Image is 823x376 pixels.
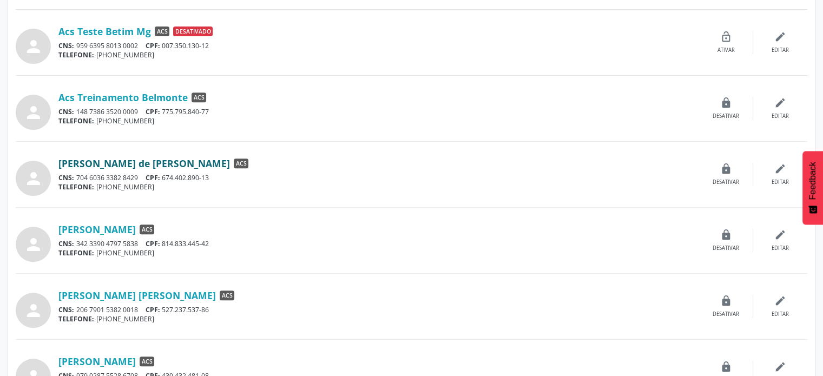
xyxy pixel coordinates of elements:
a: [PERSON_NAME] [PERSON_NAME] [58,289,216,301]
div: [PHONE_NUMBER] [58,248,699,258]
span: CPF: [146,239,160,248]
i: person [24,103,43,122]
div: Desativar [713,113,739,120]
i: edit [774,97,786,109]
i: edit [774,295,786,307]
div: Editar [772,311,789,318]
a: Acs Treinamento Belmonte [58,91,188,103]
span: CNS: [58,173,74,182]
div: Editar [772,179,789,186]
i: lock [720,229,732,241]
span: TELEFONE: [58,182,94,192]
div: Desativar [713,311,739,318]
i: lock [720,163,732,175]
span: ACS [140,357,154,366]
i: lock [720,295,732,307]
span: CPF: [146,107,160,116]
div: [PHONE_NUMBER] [58,116,699,126]
div: [PHONE_NUMBER] [58,50,699,60]
i: person [24,235,43,254]
i: edit [774,163,786,175]
div: Desativar [713,179,739,186]
span: CPF: [146,305,160,314]
i: person [24,301,43,320]
span: CNS: [58,107,74,116]
span: ACS [234,159,248,168]
div: 342 3390 4797 5838 814.833.445-42 [58,239,699,248]
div: 959 6395 8013 0002 007.350.130-12 [58,41,699,50]
span: TELEFONE: [58,248,94,258]
span: CNS: [58,305,74,314]
div: 704 6036 3382 8429 674.402.890-13 [58,173,699,182]
div: Editar [772,113,789,120]
button: Feedback - Mostrar pesquisa [802,151,823,225]
i: lock [720,361,732,373]
div: [PHONE_NUMBER] [58,314,699,324]
span: TELEFONE: [58,314,94,324]
span: CNS: [58,239,74,248]
a: Acs Teste Betim Mg [58,25,151,37]
span: CPF: [146,41,160,50]
div: [PHONE_NUMBER] [58,182,699,192]
span: ACS [140,225,154,234]
a: [PERSON_NAME] [58,223,136,235]
i: lock [720,97,732,109]
a: [PERSON_NAME] [58,355,136,367]
span: Feedback [808,162,818,200]
span: ACS [192,93,206,102]
div: Editar [772,245,789,252]
i: lock_open [720,31,732,43]
span: Desativado [173,27,213,36]
div: 148 7386 3520 0009 775.795.840-77 [58,107,699,116]
div: Desativar [713,245,739,252]
div: Editar [772,47,789,54]
a: [PERSON_NAME] de [PERSON_NAME] [58,157,230,169]
i: person [24,37,43,56]
span: TELEFONE: [58,116,94,126]
i: edit [774,31,786,43]
span: CNS: [58,41,74,50]
span: TELEFONE: [58,50,94,60]
span: ACS [220,291,234,300]
div: 206 7901 5382 0018 527.237.537-86 [58,305,699,314]
i: person [24,169,43,188]
i: edit [774,361,786,373]
span: CPF: [146,173,160,182]
span: ACS [155,27,169,36]
div: Ativar [717,47,735,54]
i: edit [774,229,786,241]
